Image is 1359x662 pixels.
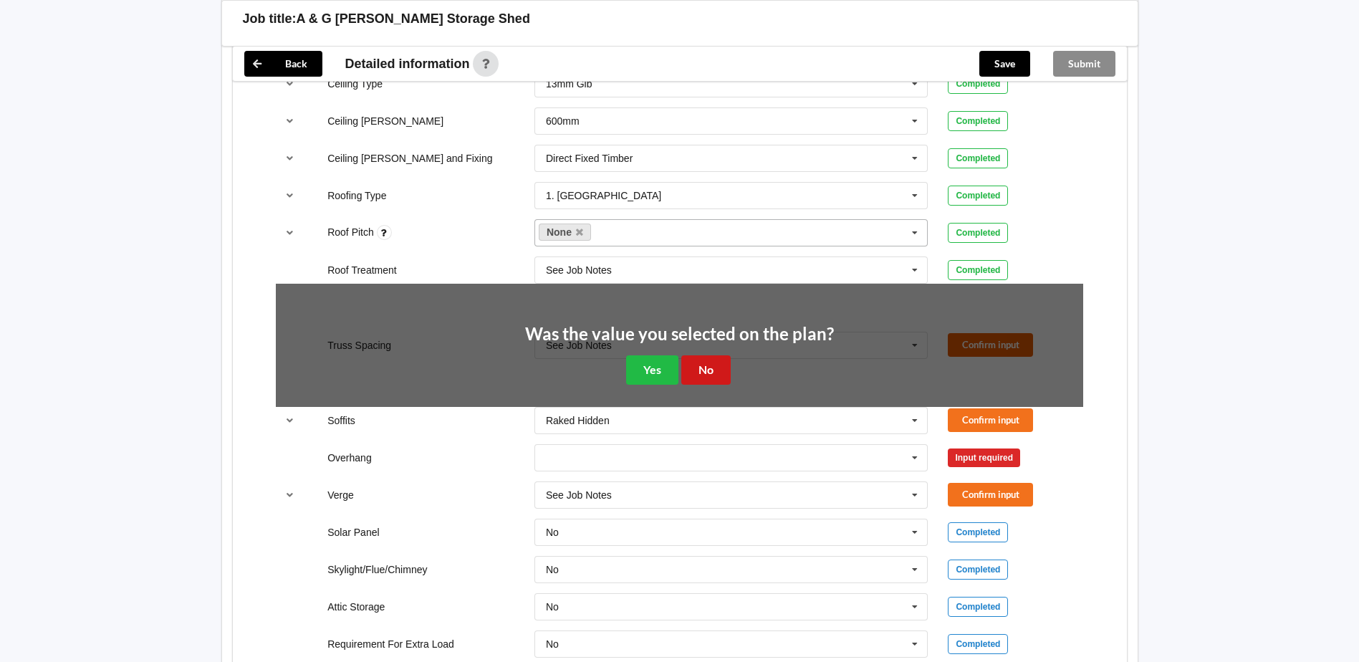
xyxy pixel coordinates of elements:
[244,51,322,77] button: Back
[327,527,379,538] label: Solar Panel
[948,223,1008,243] div: Completed
[327,489,354,501] label: Verge
[948,448,1020,467] div: Input required
[327,190,386,201] label: Roofing Type
[546,265,612,275] div: See Job Notes
[327,601,385,613] label: Attic Storage
[327,264,397,276] label: Roof Treatment
[276,482,304,508] button: reference-toggle
[681,355,731,385] button: No
[345,57,470,70] span: Detailed information
[948,111,1008,131] div: Completed
[546,527,559,537] div: No
[327,115,443,127] label: Ceiling [PERSON_NAME]
[626,355,678,385] button: Yes
[327,78,383,90] label: Ceiling Type
[948,522,1008,542] div: Completed
[327,564,427,575] label: Skylight/Flue/Chimney
[276,408,304,433] button: reference-toggle
[276,71,304,97] button: reference-toggle
[297,11,530,27] h3: A & G [PERSON_NAME] Storage Shed
[276,108,304,134] button: reference-toggle
[546,191,661,201] div: 1. [GEOGRAPHIC_DATA]
[276,183,304,208] button: reference-toggle
[948,186,1008,206] div: Completed
[948,260,1008,280] div: Completed
[546,565,559,575] div: No
[948,634,1008,654] div: Completed
[948,560,1008,580] div: Completed
[276,220,304,246] button: reference-toggle
[327,638,454,650] label: Requirement For Extra Load
[546,153,633,163] div: Direct Fixed Timber
[327,452,371,464] label: Overhang
[948,148,1008,168] div: Completed
[276,145,304,171] button: reference-toggle
[546,79,592,89] div: 13mm Gib
[539,224,592,241] a: None
[546,639,559,649] div: No
[948,74,1008,94] div: Completed
[546,416,610,426] div: Raked Hidden
[979,51,1030,77] button: Save
[948,597,1008,617] div: Completed
[546,116,580,126] div: 600mm
[948,408,1033,432] button: Confirm input
[243,11,297,27] h3: Job title:
[546,602,559,612] div: No
[327,153,492,164] label: Ceiling [PERSON_NAME] and Fixing
[327,226,376,238] label: Roof Pitch
[546,490,612,500] div: See Job Notes
[525,323,834,345] h2: Was the value you selected on the plan?
[327,415,355,426] label: Soffits
[948,483,1033,507] button: Confirm input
